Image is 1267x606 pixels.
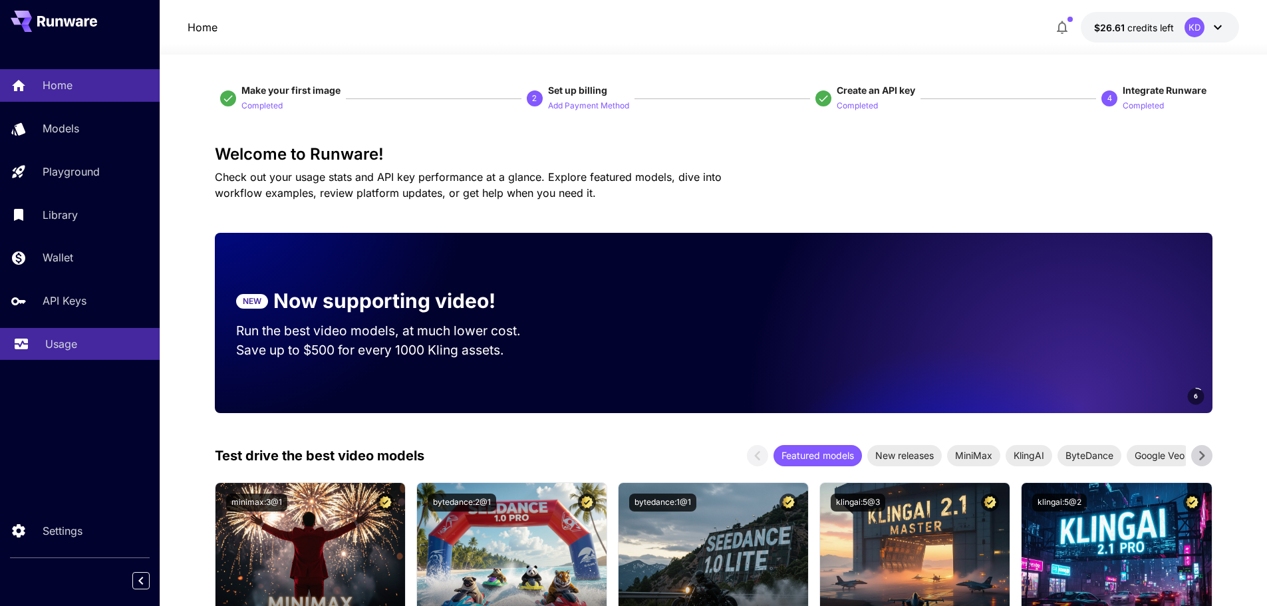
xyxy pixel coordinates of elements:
[241,100,283,112] p: Completed
[142,569,160,593] div: Collapse sidebar
[947,448,1000,462] span: MiniMax
[1127,448,1193,462] span: Google Veo
[532,92,537,104] p: 2
[1057,445,1121,466] div: ByteDance
[867,445,942,466] div: New releases
[548,100,629,112] p: Add Payment Method
[236,341,546,360] p: Save up to $500 for every 1000 Kling assets.
[837,100,878,112] p: Completed
[1123,97,1164,113] button: Completed
[43,120,79,136] p: Models
[43,164,100,180] p: Playground
[236,321,546,341] p: Run the best video models, at much lower cost.
[1057,448,1121,462] span: ByteDance
[1107,92,1112,104] p: 4
[241,84,341,96] span: Make your first image
[1032,494,1087,512] button: klingai:5@2
[132,572,150,589] button: Collapse sidebar
[837,97,878,113] button: Completed
[43,293,86,309] p: API Keys
[1183,494,1201,512] button: Certified Model – Vetted for best performance and includes a commercial license.
[43,523,82,539] p: Settings
[226,494,287,512] button: minimax:3@1
[947,445,1000,466] div: MiniMax
[1185,17,1204,37] div: KD
[1123,84,1206,96] span: Integrate Runware
[376,494,394,512] button: Certified Model – Vetted for best performance and includes a commercial license.
[837,84,915,96] span: Create an API key
[215,145,1212,164] h3: Welcome to Runware!
[428,494,496,512] button: bytedance:2@1
[1127,445,1193,466] div: Google Veo
[45,336,77,352] p: Usage
[43,249,73,265] p: Wallet
[867,448,942,462] span: New releases
[831,494,885,512] button: klingai:5@3
[188,19,217,35] a: Home
[215,170,722,200] span: Check out your usage stats and API key performance at a glance. Explore featured models, dive int...
[1127,22,1174,33] span: credits left
[578,494,596,512] button: Certified Model – Vetted for best performance and includes a commercial license.
[43,207,78,223] p: Library
[629,494,696,512] button: bytedance:1@1
[774,448,862,462] span: Featured models
[1094,22,1127,33] span: $26.61
[548,84,607,96] span: Set up billing
[779,494,797,512] button: Certified Model – Vetted for best performance and includes a commercial license.
[43,77,72,93] p: Home
[188,19,217,35] nav: breadcrumb
[548,97,629,113] button: Add Payment Method
[273,286,495,316] p: Now supporting video!
[1006,445,1052,466] div: KlingAI
[1094,21,1174,35] div: $26.6127
[1081,12,1239,43] button: $26.6127KD
[241,97,283,113] button: Completed
[774,445,862,466] div: Featured models
[1194,391,1198,401] span: 6
[981,494,999,512] button: Certified Model – Vetted for best performance and includes a commercial license.
[1123,100,1164,112] p: Completed
[215,446,424,466] p: Test drive the best video models
[1006,448,1052,462] span: KlingAI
